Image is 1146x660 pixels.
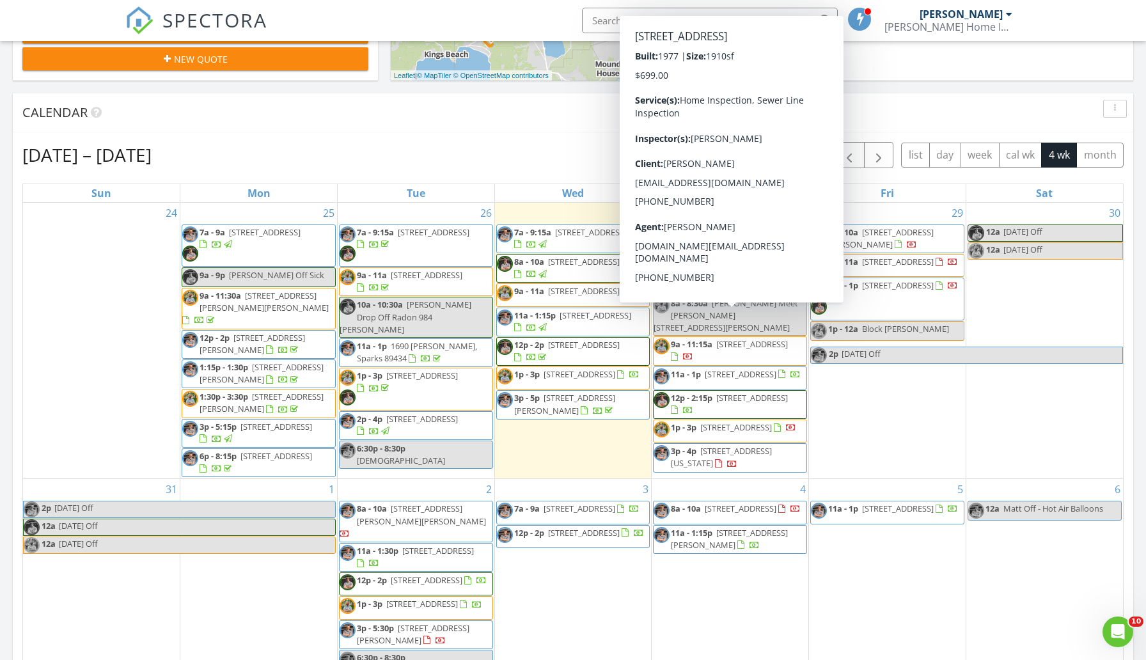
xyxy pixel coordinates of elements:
span: [STREET_ADDRESS] [240,421,312,432]
button: month [1076,143,1124,168]
span: [STREET_ADDRESS] [548,256,620,267]
img: img_7785.jpeg [340,269,356,285]
span: [STREET_ADDRESS] [402,545,474,556]
a: 3p - 5:15p [STREET_ADDRESS] [182,419,336,448]
button: cal wk [999,143,1042,168]
span: [DATE] Off [842,348,881,359]
h2: [DATE] – [DATE] [22,142,152,168]
button: day [929,143,961,168]
img: img_7785.jpeg [497,285,513,301]
span: [STREET_ADDRESS][PERSON_NAME] [200,361,324,385]
span: [STREET_ADDRESS][US_STATE] [671,445,772,469]
img: 31webormlsheadshots_ver._2_1.jpg [654,527,670,543]
span: 8a - 10a [514,256,544,267]
span: 11a - 1p [357,340,387,352]
img: The Best Home Inspection Software - Spectora [125,6,153,35]
span: [STREET_ADDRESS] [386,598,458,609]
img: 31webormlsheadshots_ver._2_1.jpg [968,503,984,519]
span: [STREET_ADDRESS] [398,226,469,238]
img: img_7785.jpeg [654,338,670,354]
span: 9a - 9p [200,269,225,281]
img: 31webormlsheadshots_ver._2_1.jpg [497,310,513,326]
a: 7a - 9:15a [STREET_ADDRESS] [496,224,650,253]
a: 9a - 11a [STREET_ADDRESS] [828,256,958,267]
a: Go to September 3, 2025 [640,479,651,499]
span: [STREET_ADDRESS] [391,574,462,586]
a: Go to August 25, 2025 [320,203,337,223]
span: 11a - 1p [671,368,701,380]
span: 1690 [PERSON_NAME], Sparks 89434 [357,340,477,364]
button: Previous [835,142,865,168]
span: [DEMOGRAPHIC_DATA] [357,455,445,466]
button: New Quote [22,47,368,70]
a: 9a - 11a [STREET_ADDRESS] [496,283,650,306]
a: 8a - 10a [STREET_ADDRESS] [671,503,801,514]
a: 11a - 1:30p [STREET_ADDRESS] [339,543,493,572]
a: 2p - 4p [STREET_ADDRESS] [339,411,493,440]
a: 9a - 11a [STREET_ADDRESS] [514,285,644,297]
span: 12p - 2p [200,332,230,343]
span: [STREET_ADDRESS] [229,226,301,238]
a: 7a - 9a [STREET_ADDRESS] [496,501,650,524]
span: 1p - 3p [671,421,696,433]
img: img_7785.jpeg [182,290,198,306]
span: 7a - 9:15a [514,226,551,238]
a: Wednesday [560,184,586,202]
span: [PERSON_NAME] Off Sick [229,269,324,281]
span: 6:30p - 8:30p [357,443,405,454]
a: 8a - 10a [STREET_ADDRESS][PERSON_NAME] [810,224,964,253]
td: Go to August 27, 2025 [494,203,652,479]
span: 11a - 1p [828,503,858,514]
img: 31webormlsheadshots_ver._2_1.jpg [340,413,356,429]
img: 31webormlsheadshots_ver._2_1.jpg [811,347,827,363]
span: 8a - 10a [828,226,858,238]
img: img_7785.jpeg [968,243,984,259]
a: 3p - 5:30p [STREET_ADDRESS][PERSON_NAME] [357,622,469,646]
button: [DATE] [780,143,827,168]
span: [PERSON_NAME] Drop Off Radon 984 [PERSON_NAME] [340,299,471,334]
span: 3p - 5p [514,392,540,404]
span: 9a - 11a [514,285,544,297]
a: 11a - 1:15p [STREET_ADDRESS][PERSON_NAME] [671,527,788,551]
a: 11a - 1p [STREET_ADDRESS] [810,501,964,524]
img: 27webormlsheadshots_ver._25.jpg [182,246,198,262]
span: [STREET_ADDRESS] [862,256,934,267]
span: 12a [985,243,1001,259]
span: [STREET_ADDRESS] [386,413,458,425]
iframe: Intercom live chat [1103,617,1133,647]
span: [STREET_ADDRESS] [548,527,620,538]
a: 11a - 1p [STREET_ADDRESS] [653,366,807,389]
span: [STREET_ADDRESS][PERSON_NAME] [671,527,788,551]
a: Thursday [718,184,742,202]
img: 31webormlsheadshots_ver._2_1.jpg [497,392,513,408]
span: [STREET_ADDRESS] [240,450,312,462]
a: Go to September 6, 2025 [1112,479,1123,499]
span: 9a - 11:30a [200,290,241,301]
a: 8a - 10a [STREET_ADDRESS] [653,501,807,524]
img: 31webormlsheadshots_ver._2_1.jpg [811,503,827,519]
a: 7a - 9a [STREET_ADDRESS] [200,226,301,250]
span: [STREET_ADDRESS] [700,421,772,433]
td: Go to August 29, 2025 [809,203,966,479]
a: 11a - 1p [STREET_ADDRESS] [810,278,964,320]
a: Go to August 29, 2025 [949,203,966,223]
span: [STREET_ADDRESS][PERSON_NAME] [200,391,324,414]
a: 12p - 2p [STREET_ADDRESS] [514,339,620,363]
span: [STREET_ADDRESS][PERSON_NAME] [671,226,788,250]
span: 12a [985,503,1000,514]
a: 6p - 8:15p [STREET_ADDRESS] [200,450,312,474]
span: 12p - 2p [514,527,544,538]
button: 4 wk [1041,143,1077,168]
span: [STREET_ADDRESS] [544,368,615,380]
a: 1:30p - 3:30p [STREET_ADDRESS][PERSON_NAME] [200,391,324,414]
a: 1p - 3p [STREET_ADDRESS] [653,420,807,443]
span: 2p - 4p [357,413,382,425]
span: 9a - 11:15a [671,338,712,350]
a: 11a - 1:15p [STREET_ADDRESS][PERSON_NAME] [653,525,807,554]
span: 3p - 5:30p [357,622,394,634]
span: [STREET_ADDRESS][PERSON_NAME] [514,392,615,416]
a: 7a - 9:15a [STREET_ADDRESS] [357,226,469,250]
a: 7a - 9a [STREET_ADDRESS] [514,503,640,514]
img: 31webormlsheadshots_ver._2_1.jpg [811,279,827,295]
a: 8a - 10a [STREET_ADDRESS][PERSON_NAME] [828,226,934,250]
